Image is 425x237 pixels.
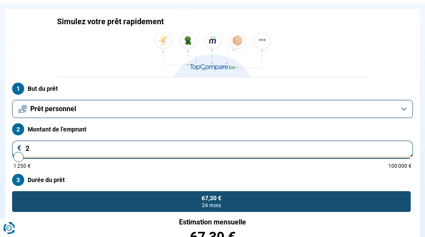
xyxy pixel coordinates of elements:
div: Estimation mensuelle [12,219,413,226]
button: Prêt personnel [12,100,413,118]
span: 100 000 € [388,163,412,169]
h1: Simulez votre prêt rapidement [57,17,164,26]
span: 1 250 € [13,163,31,169]
span: € [17,145,22,152]
span: Prêt personnel [30,104,76,114]
label: Montant de l'emprunt [12,123,413,135]
img: TopCompare.be [152,32,273,77]
span: 67,30 € [201,195,221,201]
label: Durée du prêt [12,174,413,186]
span: 24 mois [202,203,221,208]
label: But du prêt [12,83,413,95]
